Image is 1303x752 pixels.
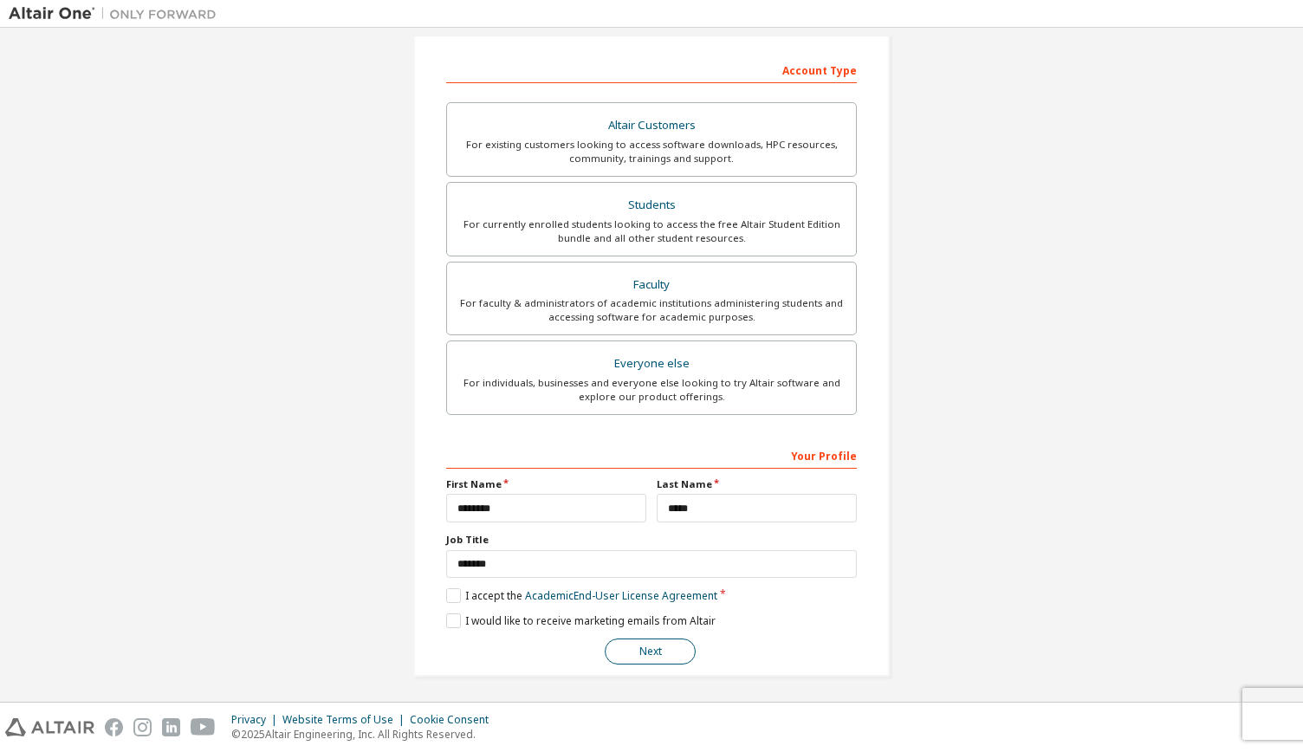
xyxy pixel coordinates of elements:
label: I would like to receive marketing emails from Altair [446,613,716,628]
div: For faculty & administrators of academic institutions administering students and accessing softwa... [457,296,846,324]
button: Next [605,639,696,664]
div: Cookie Consent [410,713,499,727]
img: linkedin.svg [162,718,180,736]
div: For existing customers looking to access software downloads, HPC resources, community, trainings ... [457,138,846,165]
a: Academic End-User License Agreement [525,588,717,603]
div: Everyone else [457,352,846,376]
div: Students [457,193,846,217]
img: altair_logo.svg [5,718,94,736]
img: Altair One [9,5,225,23]
img: instagram.svg [133,718,152,736]
div: Account Type [446,55,857,83]
div: Your Profile [446,441,857,469]
img: facebook.svg [105,718,123,736]
div: Privacy [231,713,282,727]
div: Website Terms of Use [282,713,410,727]
div: Faculty [457,273,846,297]
div: For currently enrolled students looking to access the free Altair Student Edition bundle and all ... [457,217,846,245]
label: Last Name [657,477,857,491]
div: Altair Customers [457,113,846,138]
label: I accept the [446,588,717,603]
label: First Name [446,477,646,491]
img: youtube.svg [191,718,216,736]
label: Job Title [446,533,857,547]
p: © 2025 Altair Engineering, Inc. All Rights Reserved. [231,727,499,742]
div: For individuals, businesses and everyone else looking to try Altair software and explore our prod... [457,376,846,404]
